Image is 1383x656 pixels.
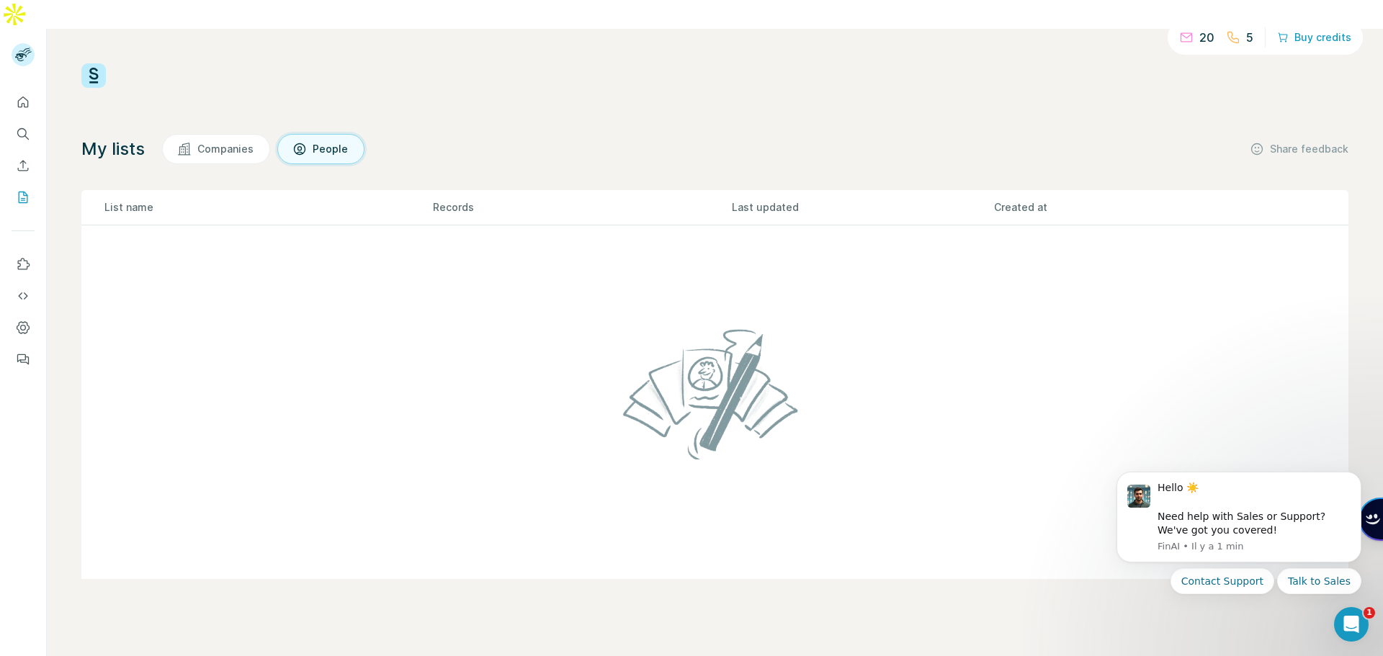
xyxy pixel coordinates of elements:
[81,63,106,88] img: Surfe Logo
[732,200,992,215] p: Last updated
[12,346,35,372] button: Feedback
[1250,142,1348,156] button: Share feedback
[1246,29,1253,46] p: 5
[12,251,35,277] button: Use Surfe on LinkedIn
[12,283,35,309] button: Use Surfe API
[12,184,35,210] button: My lists
[1277,27,1351,48] button: Buy credits
[1334,607,1369,642] iframe: Intercom live chat
[104,200,431,215] p: List name
[12,315,35,341] button: Dashboard
[81,138,145,161] h4: My lists
[994,200,1254,215] p: Created at
[12,121,35,147] button: Search
[197,142,255,156] span: Companies
[313,142,349,156] span: People
[1095,454,1383,649] iframe: Intercom notifications message
[12,153,35,179] button: Enrich CSV
[617,317,813,471] img: No lists found
[12,89,35,115] button: Quick start
[1364,607,1375,619] span: 1
[433,200,730,215] p: Records
[1199,29,1214,46] p: 20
